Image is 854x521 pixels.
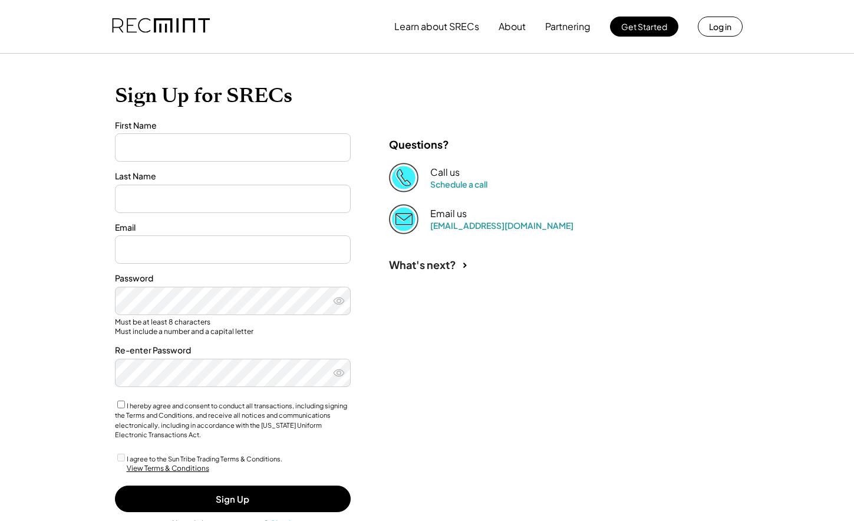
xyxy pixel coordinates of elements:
button: Get Started [610,17,678,37]
div: Questions? [389,137,449,151]
button: Log in [698,17,743,37]
div: Re-enter Password [115,345,351,356]
a: [EMAIL_ADDRESS][DOMAIN_NAME] [430,220,573,231]
button: Partnering [545,15,591,38]
button: Sign Up [115,486,351,512]
div: Must be at least 8 characters Must include a number and a capital letter [115,317,351,336]
button: About [499,15,526,38]
div: Email [115,222,351,234]
a: Schedule a call [430,179,487,189]
img: recmint-logotype%403x.png [112,6,210,47]
div: What's next? [389,258,456,271]
label: I agree to the Sun Tribe Trading Terms & Conditions. [127,455,282,463]
button: Learn about SRECs [394,15,479,38]
img: Phone%20copy%403x.png [389,163,418,192]
div: Call us [430,166,460,179]
label: I hereby agree and consent to conduct all transactions, including signing the Terms and Condition... [115,402,347,439]
h1: Sign Up for SRECs [115,83,740,108]
img: Email%202%403x.png [389,204,418,234]
div: Password [115,273,351,284]
div: Last Name [115,171,351,182]
div: View Terms & Conditions [127,464,209,474]
div: Email us [430,208,467,220]
div: First Name [115,120,351,132]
